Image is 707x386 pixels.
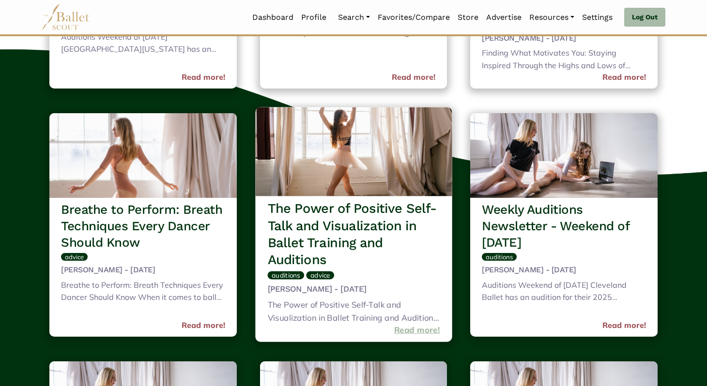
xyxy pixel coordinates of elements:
img: header_image.img [255,107,452,196]
div: Breathe to Perform: Breath Techniques Every Dancer Should Know When it comes to ballet training, ... [61,279,225,306]
div: Auditions Weekend of [DATE] Cleveland Ballet has an audition for their 2025 Nutcracker Cast on 9/... [482,279,646,306]
h5: [PERSON_NAME] - [DATE] [482,265,646,275]
h3: Breathe to Perform: Breath Techniques Every Dancer Should Know [61,202,225,251]
a: Read more! [182,319,225,332]
a: Advertise [482,7,525,28]
div: Finding What Motivates You: Staying Inspired Through the Highs and Lows of Ballet Pursuing a care... [482,47,646,74]
h3: The Power of Positive Self-Talk and Visualization in Ballet Training and Auditions [267,200,440,269]
a: Favorites/Compare [374,7,454,28]
a: Read more! [392,71,435,84]
a: Resources [525,7,578,28]
span: auditions [272,271,300,280]
a: Search [334,7,374,28]
a: Read more! [602,71,646,84]
a: Profile [297,7,330,28]
a: Read more! [394,324,440,337]
div: The Power of Positive Self-Talk and Visualization in Ballet Training and Auditions Ballet is as m... [267,298,440,327]
h5: [PERSON_NAME] - [DATE] [267,284,440,295]
img: header_image.img [470,113,658,198]
a: Dashboard [248,7,297,28]
a: Log Out [624,8,665,27]
a: Store [454,7,482,28]
div: Auditions Weekend of [DATE] [GEOGRAPHIC_DATA][US_STATE] has an audition for their BFA program on ... [61,31,225,58]
h5: [PERSON_NAME] - [DATE] [482,33,646,44]
a: Read more! [182,71,225,84]
span: advice [65,253,84,261]
a: Read more! [602,319,646,332]
span: advice [310,271,330,280]
h3: Weekly Auditions Newsletter - Weekend of [DATE] [482,202,646,251]
span: auditions [486,253,513,261]
a: Settings [578,7,616,28]
img: header_image.img [49,113,237,198]
h5: [PERSON_NAME] - [DATE] [61,265,225,275]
